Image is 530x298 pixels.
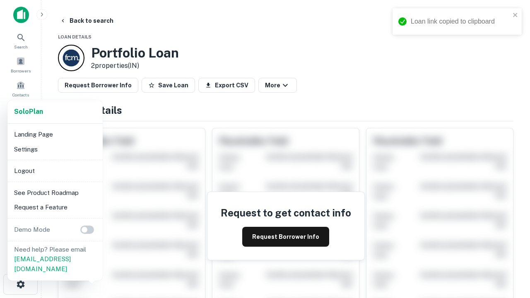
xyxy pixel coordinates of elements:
strong: Solo Plan [14,108,43,115]
a: SoloPlan [14,107,43,117]
li: Logout [11,163,99,178]
iframe: Chat Widget [489,232,530,272]
li: Landing Page [11,127,99,142]
li: Request a Feature [11,200,99,215]
button: close [513,12,518,19]
div: Loan link copied to clipboard [411,17,510,26]
a: [EMAIL_ADDRESS][DOMAIN_NAME] [14,255,71,272]
li: See Product Roadmap [11,185,99,200]
p: Demo Mode [11,225,53,235]
p: Need help? Please email [14,245,96,274]
li: Settings [11,142,99,157]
